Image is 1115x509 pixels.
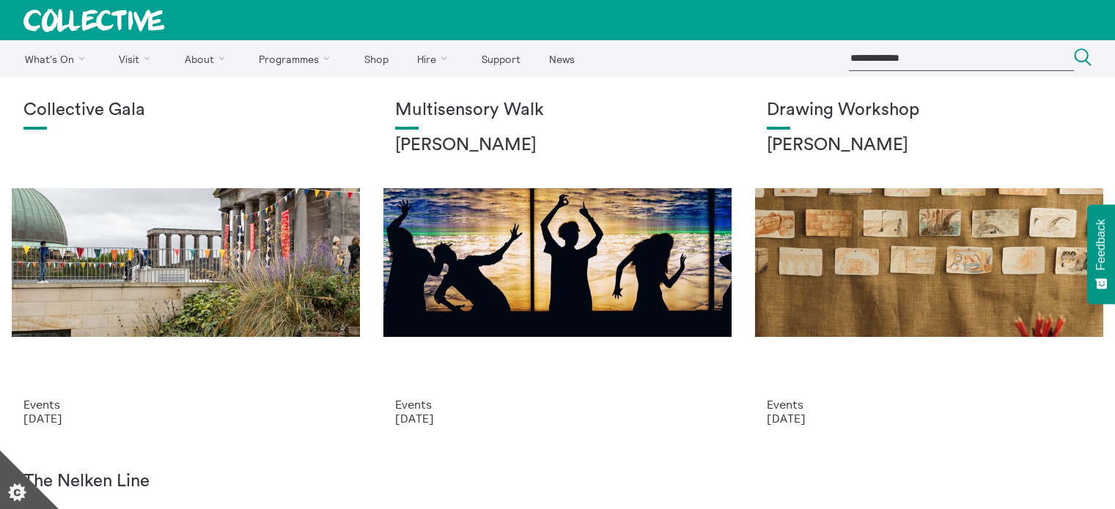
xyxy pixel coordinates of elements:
a: Hire [405,40,466,77]
h2: [PERSON_NAME] [395,135,720,156]
a: Visit [106,40,169,77]
h1: Multisensory Walk [395,100,720,121]
h2: [PERSON_NAME] [767,135,1092,156]
p: Events [23,398,348,411]
p: [DATE] [395,412,720,425]
a: Museum Art Walk Multisensory Walk [PERSON_NAME] Events [DATE] [372,77,743,448]
h1: Collective Gala [23,100,348,121]
p: Events [767,398,1092,411]
a: News [536,40,587,77]
h1: The Nelken Line [23,472,348,492]
span: Feedback [1094,219,1108,270]
a: About [172,40,243,77]
a: Support [468,40,533,77]
p: Events [395,398,720,411]
a: What's On [12,40,103,77]
a: Shop [351,40,401,77]
a: Annie Lord Drawing Workshop [PERSON_NAME] Events [DATE] [743,77,1115,448]
button: Feedback - Show survey [1087,204,1115,304]
p: [DATE] [23,412,348,425]
h1: Drawing Workshop [767,100,1092,121]
p: [DATE] [767,412,1092,425]
a: Programmes [246,40,349,77]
